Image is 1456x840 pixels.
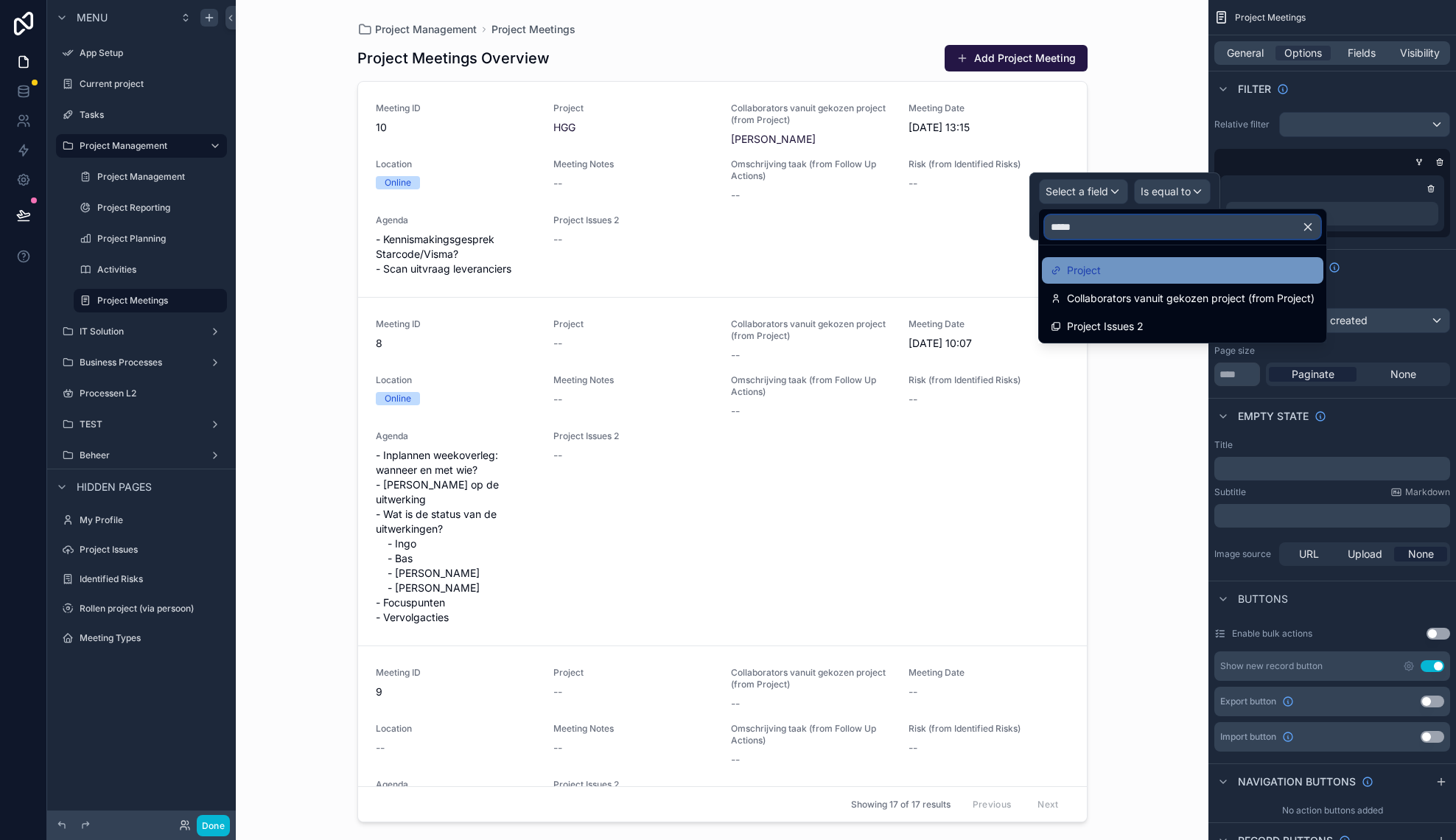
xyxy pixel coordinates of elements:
[1238,82,1271,97] span: Filter
[56,351,227,374] a: Business Processes
[1214,504,1450,528] div: scrollable content
[1067,262,1101,279] span: Project
[1292,367,1334,382] span: Paginate
[80,78,224,90] label: Current project
[56,567,227,591] a: Identified Risks
[80,632,224,644] label: Meeting Types
[1214,119,1273,130] label: Relative filter
[97,202,224,214] label: Project Reporting
[1214,439,1233,451] label: Title
[1220,660,1323,672] div: Show new record button
[74,165,227,189] a: Project Management
[1299,547,1319,561] span: URL
[1238,409,1309,424] span: Empty state
[80,514,224,526] label: My Profile
[1390,486,1450,498] a: Markdown
[97,171,224,183] label: Project Management
[1284,46,1322,60] span: Options
[56,444,227,467] a: Beheer
[97,264,224,276] label: Activities
[74,258,227,281] a: Activities
[56,320,227,343] a: IT Solution
[80,388,224,399] label: Processen L2
[74,196,227,220] a: Project Reporting
[1408,547,1434,561] span: None
[1067,318,1144,335] span: Project Issues 2
[56,41,227,65] a: App Setup
[56,413,227,436] a: TEST
[80,573,224,585] label: Identified Risks
[1348,547,1382,561] span: Upload
[74,289,227,312] a: Project Meetings
[1405,486,1450,498] span: Markdown
[80,140,197,152] label: Project Management
[1214,308,1450,333] button: Default: most recently created
[1238,592,1288,606] span: Buttons
[56,626,227,650] a: Meeting Types
[197,815,230,836] button: Done
[1235,12,1306,24] span: Project Meetings
[1227,46,1264,60] span: General
[1214,345,1255,357] label: Page size
[1208,799,1456,822] div: No action buttons added
[80,419,203,430] label: TEST
[74,227,227,251] a: Project Planning
[56,72,227,96] a: Current project
[56,538,227,561] a: Project Issues
[1220,731,1276,743] span: Import button
[1238,774,1356,789] span: Navigation buttons
[77,480,152,494] span: Hidden pages
[1232,628,1312,640] label: Enable bulk actions
[1390,367,1416,382] span: None
[1214,486,1246,498] label: Subtitle
[1348,46,1376,60] span: Fields
[1067,290,1315,307] span: Collaborators vanuit gekozen project (from Project)
[1400,46,1440,60] span: Visibility
[80,544,224,556] label: Project Issues
[851,799,951,811] span: Showing 17 of 17 results
[56,382,227,405] a: Processen L2
[1214,548,1273,560] label: Image source
[97,233,224,245] label: Project Planning
[97,295,218,307] label: Project Meetings
[1214,457,1450,480] div: scrollable content
[77,10,108,25] span: Menu
[80,603,224,615] label: Rollen project (via persoon)
[56,508,227,532] a: My Profile
[80,357,203,368] label: Business Processes
[80,109,224,121] label: Tasks
[56,134,227,158] a: Project Management
[80,449,203,461] label: Beheer
[80,326,203,337] label: IT Solution
[1220,696,1276,707] span: Export button
[56,103,227,127] a: Tasks
[56,597,227,620] a: Rollen project (via persoon)
[80,47,224,59] label: App Setup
